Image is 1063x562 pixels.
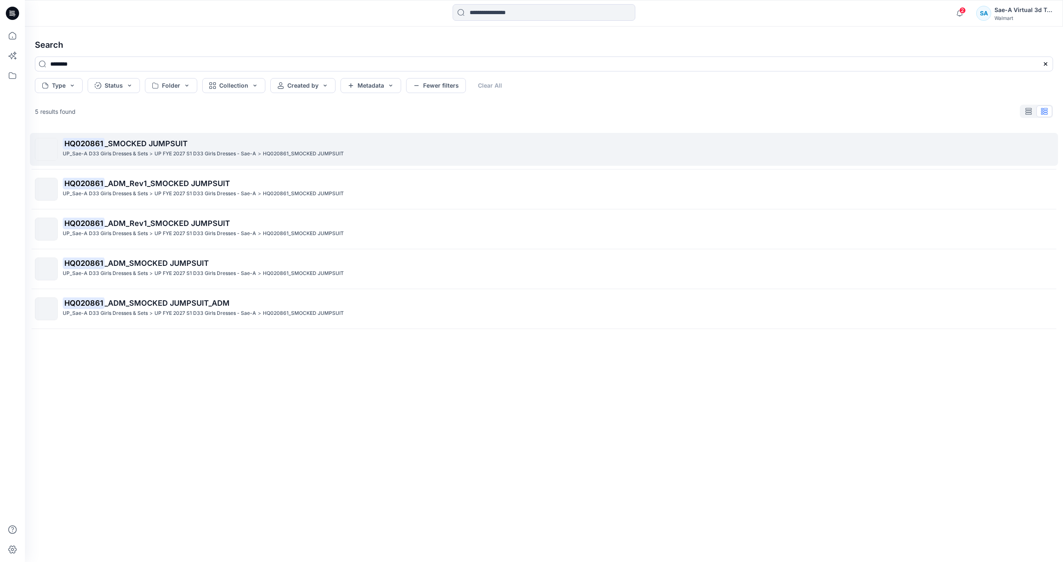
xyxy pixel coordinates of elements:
h4: Search [28,33,1060,56]
div: Sae-A Virtual 3d Team [994,5,1053,15]
p: > [258,189,261,198]
p: HQ020861_SMOCKED JUMPSUIT [263,269,344,278]
p: > [149,309,153,318]
button: Folder [145,78,197,93]
p: > [149,150,153,158]
p: UP FYE 2027 S1 D33 Girls Dresses - Sae-A [154,269,256,278]
div: SA [976,6,991,21]
button: Metadata [340,78,401,93]
span: _ADM_SMOCKED JUMPSUIT_ADM [105,299,230,307]
span: _ADM_Rev1_SMOCKED JUMPSUIT [105,219,230,228]
p: > [258,269,261,278]
p: HQ020861_SMOCKED JUMPSUIT [263,150,344,158]
p: > [149,189,153,198]
p: UP FYE 2027 S1 D33 Girls Dresses - Sae-A [154,309,256,318]
p: UP_Sae-A D33 Girls Dresses & Sets [63,150,148,158]
span: _ADM_SMOCKED JUMPSUIT [105,259,209,268]
p: UP_Sae-A D33 Girls Dresses & Sets [63,189,148,198]
p: UP_Sae-A D33 Girls Dresses & Sets [63,229,148,238]
a: HQ020861_SMOCKED JUMPSUITUP_Sae-A D33 Girls Dresses & Sets>UP FYE 2027 S1 D33 Girls Dresses - Sae... [30,133,1058,166]
a: HQ020861_ADM_SMOCKED JUMPSUITUP_Sae-A D33 Girls Dresses & Sets>UP FYE 2027 S1 D33 Girls Dresses -... [30,253,1058,285]
p: UP FYE 2027 S1 D33 Girls Dresses - Sae-A [154,189,256,198]
button: Fewer filters [406,78,466,93]
p: 5 results found [35,107,76,116]
a: HQ020861_ADM_SMOCKED JUMPSUIT_ADMUP_Sae-A D33 Girls Dresses & Sets>UP FYE 2027 S1 D33 Girls Dress... [30,292,1058,325]
a: HQ020861_ADM_Rev1_SMOCKED JUMPSUITUP_Sae-A D33 Girls Dresses & Sets>UP FYE 2027 S1 D33 Girls Dres... [30,173,1058,206]
mark: HQ020861 [63,297,105,309]
mark: HQ020861 [63,177,105,189]
p: > [258,150,261,158]
a: HQ020861_ADM_Rev1_SMOCKED JUMPSUITUP_Sae-A D33 Girls Dresses & Sets>UP FYE 2027 S1 D33 Girls Dres... [30,213,1058,245]
p: UP FYE 2027 S1 D33 Girls Dresses - Sae-A [154,150,256,158]
span: _SMOCKED JUMPSUIT [105,139,188,148]
span: 2 [959,7,966,14]
p: HQ020861_SMOCKED JUMPSUIT [263,229,344,238]
p: > [258,229,261,238]
mark: HQ020861 [63,217,105,229]
span: _ADM_Rev1_SMOCKED JUMPSUIT [105,179,230,188]
p: UP_Sae-A D33 Girls Dresses & Sets [63,309,148,318]
p: > [149,269,153,278]
p: HQ020861_SMOCKED JUMPSUIT [263,189,344,198]
p: > [258,309,261,318]
button: Collection [202,78,265,93]
p: UP_Sae-A D33 Girls Dresses & Sets [63,269,148,278]
p: > [149,229,153,238]
div: Walmart [994,15,1053,21]
mark: HQ020861 [63,137,105,149]
button: Created by [270,78,336,93]
p: HQ020861_SMOCKED JUMPSUIT [263,309,344,318]
button: Type [35,78,83,93]
mark: HQ020861 [63,257,105,269]
p: UP FYE 2027 S1 D33 Girls Dresses - Sae-A [154,229,256,238]
button: Status [88,78,140,93]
